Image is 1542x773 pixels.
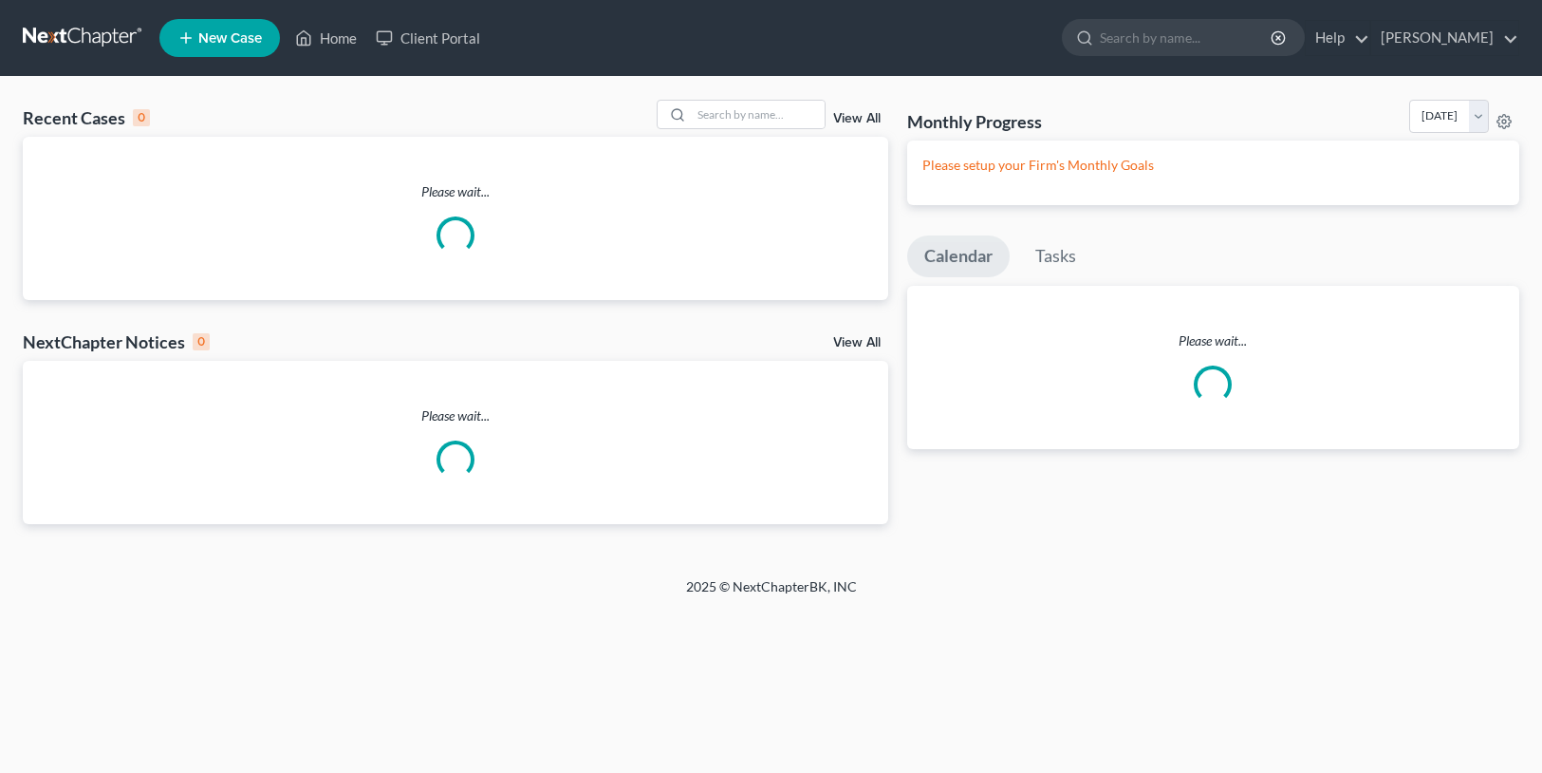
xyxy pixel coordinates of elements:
p: Please wait... [23,406,888,425]
p: Please setup your Firm's Monthly Goals [922,156,1504,175]
a: Calendar [907,236,1010,277]
input: Search by name... [692,101,825,128]
div: 0 [193,333,210,350]
a: View All [833,336,881,349]
p: Please wait... [907,331,1519,350]
a: Client Portal [366,21,490,55]
a: View All [833,112,881,125]
p: Please wait... [23,182,888,201]
div: NextChapter Notices [23,330,210,353]
div: 0 [133,109,150,126]
div: 2025 © NextChapterBK, INC [231,577,1312,612]
input: Search by name... [1100,20,1273,55]
h3: Monthly Progress [907,110,1042,133]
a: Tasks [1018,236,1093,277]
a: [PERSON_NAME] [1371,21,1518,55]
span: New Case [198,31,262,46]
a: Home [286,21,366,55]
div: Recent Cases [23,106,150,129]
a: Help [1306,21,1369,55]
